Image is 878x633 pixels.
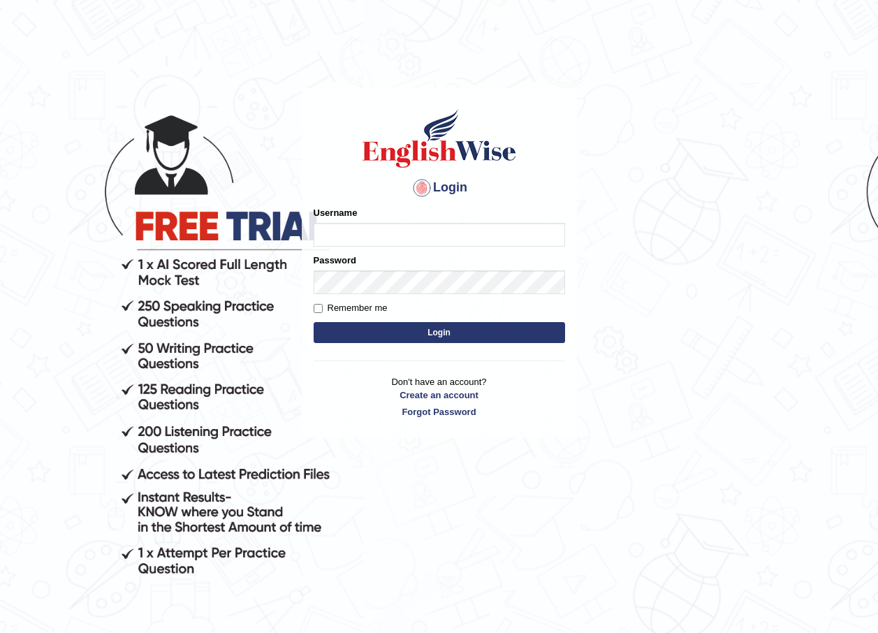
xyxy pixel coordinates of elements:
label: Remember me [314,301,388,315]
label: Username [314,206,358,219]
a: Forgot Password [314,405,565,419]
button: Login [314,322,565,343]
h4: Login [314,177,565,199]
label: Password [314,254,356,267]
a: Create an account [314,388,565,402]
input: Remember me [314,304,323,313]
img: Logo of English Wise sign in for intelligent practice with AI [360,107,519,170]
p: Don't have an account? [314,375,565,419]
